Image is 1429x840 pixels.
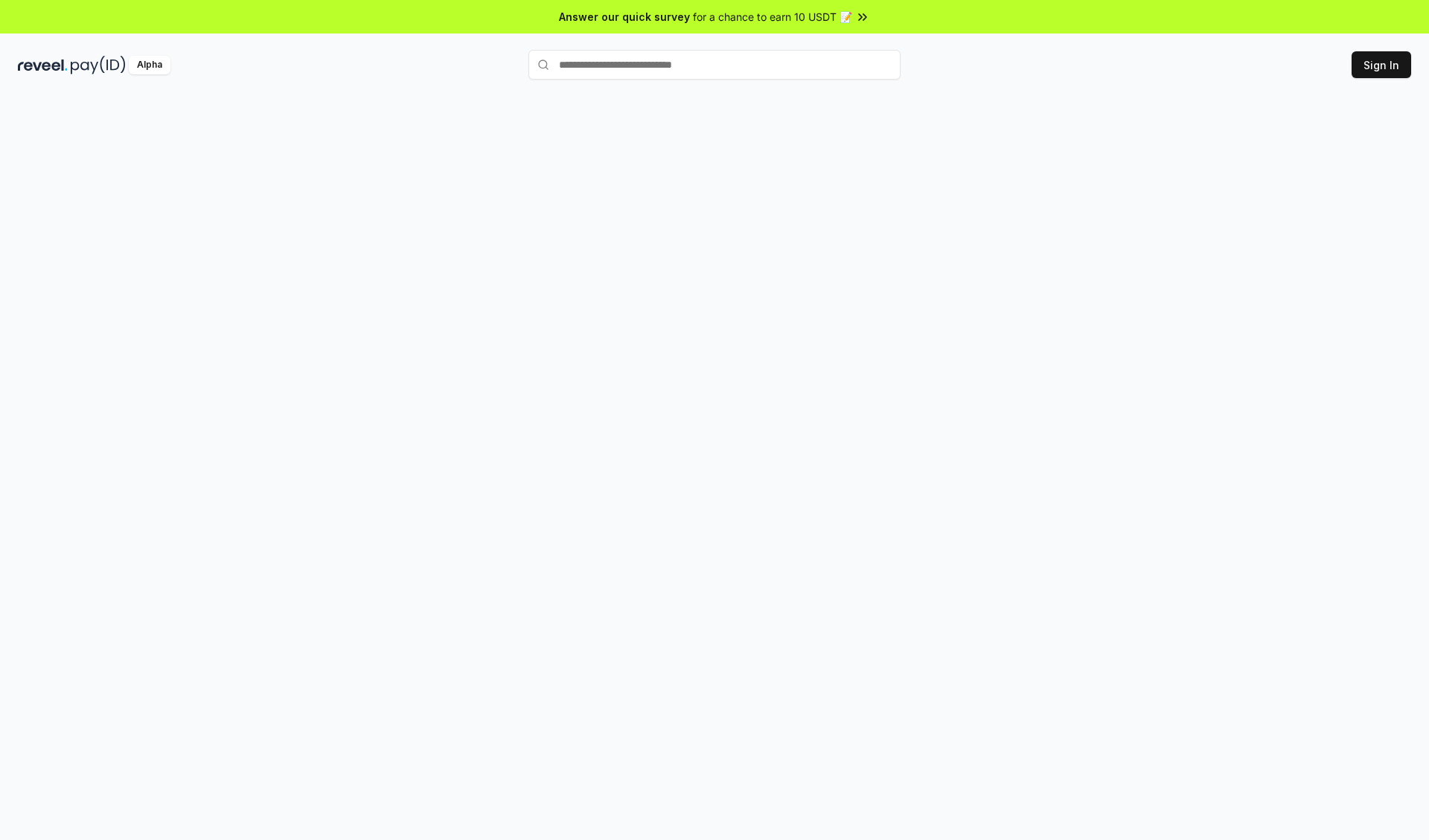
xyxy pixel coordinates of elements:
span: Answer our quick survey [559,9,690,25]
button: Sign In [1352,51,1411,78]
span: for a chance to earn 10 USDT 📝 [693,9,852,25]
img: pay_id [71,56,126,74]
img: reveel_dark [18,56,68,74]
div: Alpha [129,56,170,74]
